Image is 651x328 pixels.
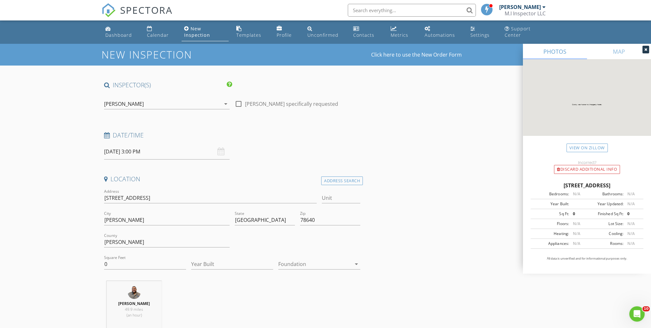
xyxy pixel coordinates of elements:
div: Metrics [390,32,408,38]
div: Floors: [533,221,569,227]
div: Cooling: [587,231,623,237]
div: Rooms: [587,241,623,246]
input: Search everything... [348,4,476,17]
div: Address Search [321,176,363,185]
span: 49.9 miles [125,307,143,312]
div: Incorrect? [523,160,651,165]
div: Bedrooms: [533,191,569,197]
a: MAP [587,44,651,59]
div: Calendar [147,32,169,38]
div: Support Center [505,26,531,38]
span: N/A [573,241,580,246]
span: N/A [627,201,634,207]
span: N/A [627,191,634,197]
span: N/A [573,191,580,197]
h4: Date/Time [104,131,361,139]
div: 0 [623,211,641,217]
input: Select date [104,144,230,160]
a: View on Zillow [566,144,608,152]
a: Contacts [351,23,383,41]
div: [PERSON_NAME] [104,101,144,107]
div: Dashboard [105,32,132,38]
span: N/A [573,221,580,226]
div: M.I Inspector LLC [505,10,546,17]
div: Appliances: [533,241,569,246]
img: streetview [523,59,651,151]
div: [STREET_ADDRESS] [531,182,643,189]
span: 10 [642,306,650,311]
a: Unconfirmed [305,23,346,41]
i: arrow_drop_down [353,260,360,268]
strong: [PERSON_NAME] [118,301,150,306]
span: (an hour) [126,312,142,318]
a: Dashboard [103,23,140,41]
label: [PERSON_NAME] specifically requested [245,101,338,107]
div: Templates [236,32,261,38]
div: Bathrooms: [587,191,623,197]
span: N/A [627,241,634,246]
div: Heating: [533,231,569,237]
span: SPECTORA [120,3,173,17]
div: Settings [470,32,490,38]
div: Finished Sq Ft: [587,211,623,217]
a: Calendar [144,23,176,41]
a: Settings [468,23,497,41]
a: Metrics [388,23,417,41]
div: 0 [569,211,587,217]
div: Year Updated: [587,201,623,207]
a: Automations (Basic) [422,23,463,41]
h4: INSPECTOR(S) [104,81,232,89]
div: Sq Ft: [533,211,569,217]
span: N/A [627,231,634,236]
div: Year Built: [533,201,569,207]
a: Templates [234,23,269,41]
h4: Location [104,175,361,183]
div: Contacts [353,32,374,38]
h1: New Inspection [102,49,243,60]
a: PHOTOS [523,44,587,59]
a: Company Profile [274,23,300,41]
a: SPECTORA [102,9,173,22]
div: Discard Additional info [554,165,620,174]
a: New Inspection [182,23,229,41]
iframe: Intercom live chat [629,306,645,322]
div: Automations [425,32,455,38]
div: New Inspection [184,26,210,38]
i: arrow_drop_down [222,100,230,108]
img: subject_1.png [128,286,141,299]
span: N/A [627,221,634,226]
div: Unconfirmed [307,32,338,38]
a: Support Center [502,23,549,41]
div: Profile [277,32,292,38]
a: Click here to use the New Order Form [371,52,462,57]
div: Lot Size: [587,221,623,227]
div: [PERSON_NAME] [499,4,541,10]
img: The Best Home Inspection Software - Spectora [102,3,116,17]
span: N/A [573,231,580,236]
p: All data is unverified and for informational purposes only. [531,256,643,261]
